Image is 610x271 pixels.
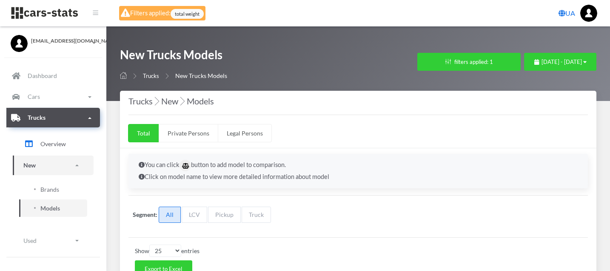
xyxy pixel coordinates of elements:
[40,204,60,213] span: Models
[40,185,59,194] span: Brands
[13,156,94,175] a: New
[242,207,271,223] span: Truck
[11,35,96,45] a: [EMAIL_ADDRESS][DOMAIN_NAME]
[182,207,207,223] span: LCV
[19,199,87,217] a: Models
[417,53,521,71] button: filters applied: 1
[149,245,181,257] select: Showentries
[11,6,79,20] img: navbar brand
[120,47,227,67] h1: New Trucks Models
[171,9,204,19] span: total weight
[40,139,66,148] span: Overview
[208,207,241,223] span: Pickup
[159,207,181,223] span: All
[13,231,94,250] a: Used
[19,181,87,198] a: Brands
[31,37,96,45] span: [EMAIL_ADDRESS][DOMAIN_NAME]
[133,210,157,219] label: Segment:
[13,133,94,155] a: Overview
[6,87,100,107] a: Cars
[6,66,100,86] a: Dashboard
[135,245,200,257] label: Show entries
[128,94,588,108] h4: Trucks New Models
[218,124,272,142] a: Legal Persons
[28,92,40,102] p: Cars
[175,72,227,79] span: New Trucks Models
[6,108,100,128] a: Trucks
[524,53,596,71] button: [DATE] - [DATE]
[143,72,159,79] a: Trucks
[555,5,579,22] a: UA
[128,154,588,188] div: You can click button to add model to comparison. Click on model name to view more detailed inform...
[128,124,159,142] a: Total
[23,235,37,246] p: Used
[28,112,46,123] p: Trucks
[28,71,57,81] p: Dashboard
[119,6,205,20] div: Filters applied:
[23,160,36,171] p: New
[580,5,597,22] img: ...
[542,58,582,65] span: [DATE] - [DATE]
[159,124,218,142] a: Private Persons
